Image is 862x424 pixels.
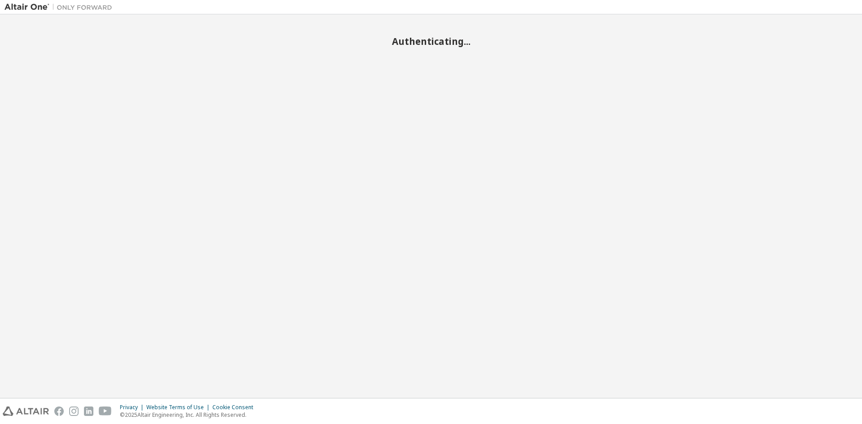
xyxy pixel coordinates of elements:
[146,404,212,411] div: Website Terms of Use
[69,407,79,416] img: instagram.svg
[3,407,49,416] img: altair_logo.svg
[99,407,112,416] img: youtube.svg
[120,411,259,419] p: © 2025 Altair Engineering, Inc. All Rights Reserved.
[212,404,259,411] div: Cookie Consent
[84,407,93,416] img: linkedin.svg
[4,3,117,12] img: Altair One
[120,404,146,411] div: Privacy
[54,407,64,416] img: facebook.svg
[4,35,858,47] h2: Authenticating...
